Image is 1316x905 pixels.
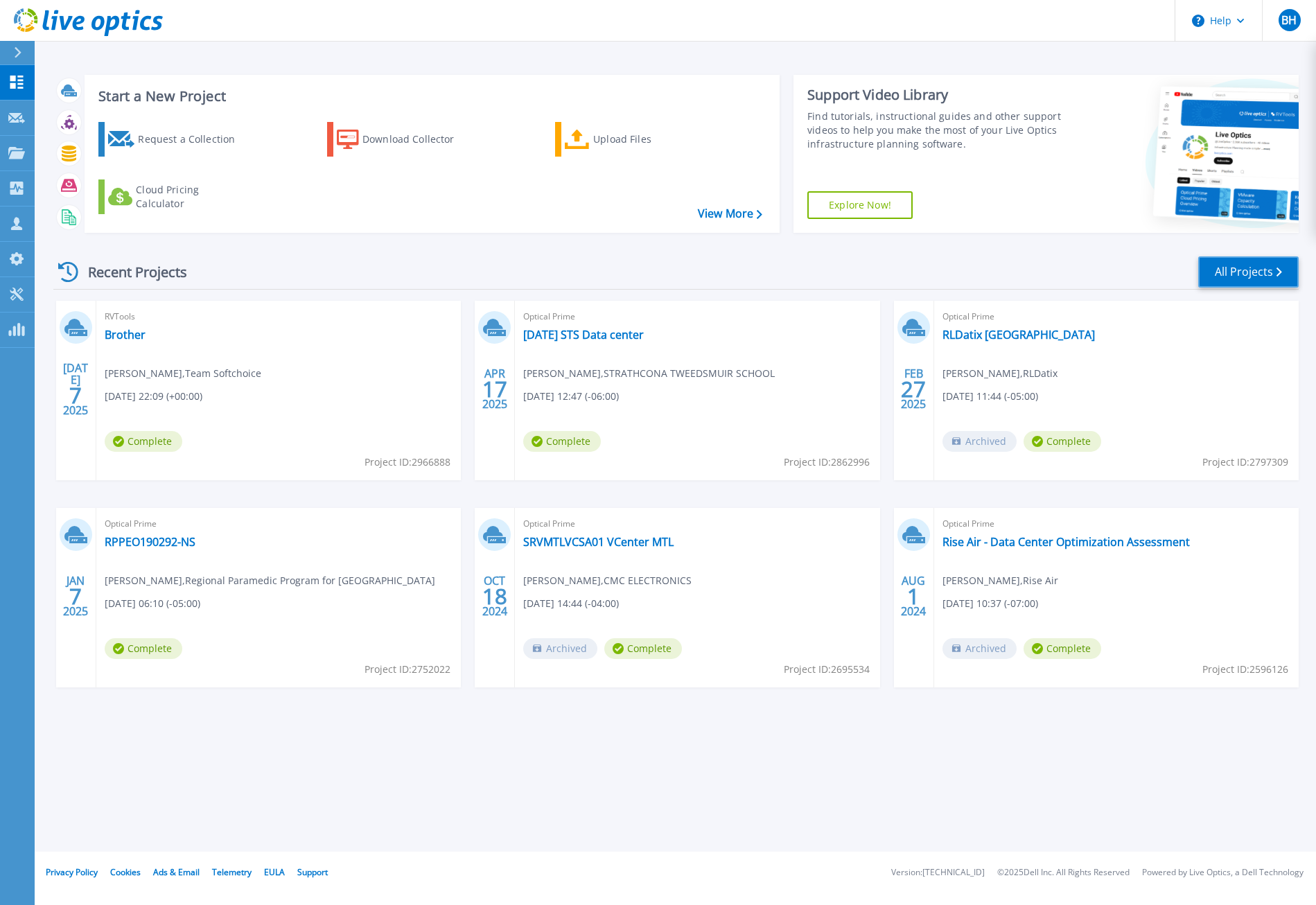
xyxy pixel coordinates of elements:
[105,516,453,531] span: Optical Prime
[110,866,141,878] a: Cookies
[523,516,871,531] span: Optical Prime
[807,109,1064,151] div: Find tutorials, instructional guides and other support videos to help you make the most of your L...
[942,638,1017,659] span: Archived
[105,309,453,324] span: RVTools
[1202,662,1288,677] span: Project ID: 2596126
[784,455,870,470] span: Project ID: 2862996
[523,596,619,611] span: [DATE] 14:44 (-04:00)
[784,662,870,677] span: Project ID: 2695534
[901,383,926,395] span: 27
[1281,15,1297,26] span: BH
[264,866,285,878] a: EULA
[105,573,435,588] span: [PERSON_NAME] , Regional Paramedic Program for [GEOGRAPHIC_DATA]
[482,364,508,414] div: APR 2025
[482,590,507,602] span: 18
[942,596,1038,611] span: [DATE] 10:37 (-07:00)
[362,125,473,153] div: Download Collector
[523,638,597,659] span: Archived
[327,122,482,157] a: Download Collector
[900,364,927,414] div: FEB 2025
[98,179,253,214] a: Cloud Pricing Calculator
[62,364,89,414] div: [DATE] 2025
[604,638,682,659] span: Complete
[523,535,674,549] a: SRVMTLVCSA01 VCenter MTL
[900,571,927,622] div: AUG 2024
[523,309,871,324] span: Optical Prime
[942,535,1190,549] a: Rise Air - Data Center Optimization Assessment
[997,868,1130,877] li: © 2025 Dell Inc. All Rights Reserved
[523,328,644,342] a: [DATE] STS Data center
[98,89,762,104] h3: Start a New Project
[482,383,507,395] span: 17
[523,431,601,452] span: Complete
[105,431,182,452] span: Complete
[212,866,252,878] a: Telemetry
[523,573,692,588] span: [PERSON_NAME] , CMC ELECTRONICS
[297,866,328,878] a: Support
[942,516,1290,531] span: Optical Prime
[136,183,247,211] div: Cloud Pricing Calculator
[53,255,206,289] div: Recent Projects
[807,86,1064,104] div: Support Video Library
[482,571,508,622] div: OCT 2024
[105,328,146,342] a: Brother
[105,535,195,549] a: RPPEO190292-NS
[942,309,1290,324] span: Optical Prime
[365,662,450,677] span: Project ID: 2752022
[62,571,89,622] div: JAN 2025
[1198,256,1299,288] a: All Projects
[942,328,1095,342] a: RLDatix [GEOGRAPHIC_DATA]
[942,366,1058,381] span: [PERSON_NAME] , RLDatix
[942,573,1058,588] span: [PERSON_NAME] , Rise Air
[807,191,913,219] a: Explore Now!
[153,866,200,878] a: Ads & Email
[593,125,704,153] div: Upload Files
[523,389,619,404] span: [DATE] 12:47 (-06:00)
[69,389,82,401] span: 7
[942,431,1017,452] span: Archived
[138,125,249,153] div: Request a Collection
[105,389,202,404] span: [DATE] 22:09 (+00:00)
[365,455,450,470] span: Project ID: 2966888
[891,868,985,877] li: Version: [TECHNICAL_ID]
[942,389,1038,404] span: [DATE] 11:44 (-05:00)
[105,366,261,381] span: [PERSON_NAME] , Team Softchoice
[105,638,182,659] span: Complete
[1142,868,1304,877] li: Powered by Live Optics, a Dell Technology
[69,590,82,602] span: 7
[1024,638,1101,659] span: Complete
[1024,431,1101,452] span: Complete
[1202,455,1288,470] span: Project ID: 2797309
[523,366,775,381] span: [PERSON_NAME] , STRATHCONA TWEEDSMUIR SCHOOL
[698,207,762,220] a: View More
[46,866,98,878] a: Privacy Policy
[907,590,920,602] span: 1
[98,122,253,157] a: Request a Collection
[105,596,200,611] span: [DATE] 06:10 (-05:00)
[555,122,710,157] a: Upload Files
